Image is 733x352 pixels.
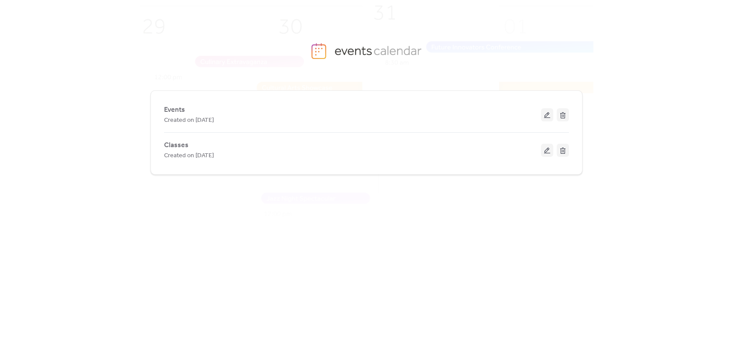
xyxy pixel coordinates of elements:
a: Classes [164,143,188,148]
span: Created on [DATE] [164,115,214,126]
span: Events [164,105,185,115]
span: Created on [DATE] [164,151,214,161]
span: Classes [164,140,188,151]
a: Events [164,107,185,112]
